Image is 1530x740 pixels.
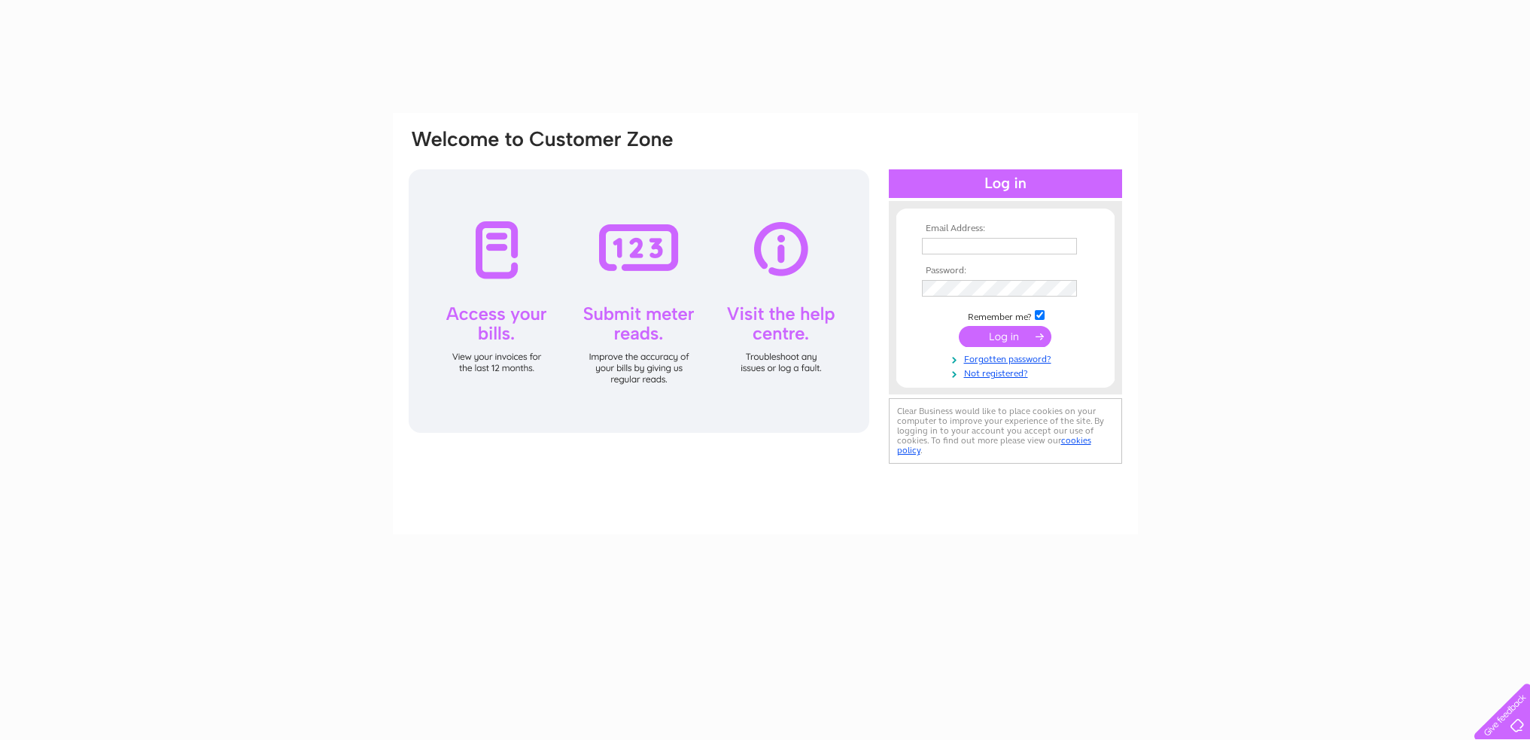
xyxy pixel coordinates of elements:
[918,266,1093,276] th: Password:
[922,351,1093,365] a: Forgotten password?
[922,365,1093,379] a: Not registered?
[889,398,1122,464] div: Clear Business would like to place cookies on your computer to improve your experience of the sit...
[897,435,1091,455] a: cookies policy
[918,224,1093,234] th: Email Address:
[959,326,1051,347] input: Submit
[918,308,1093,323] td: Remember me?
